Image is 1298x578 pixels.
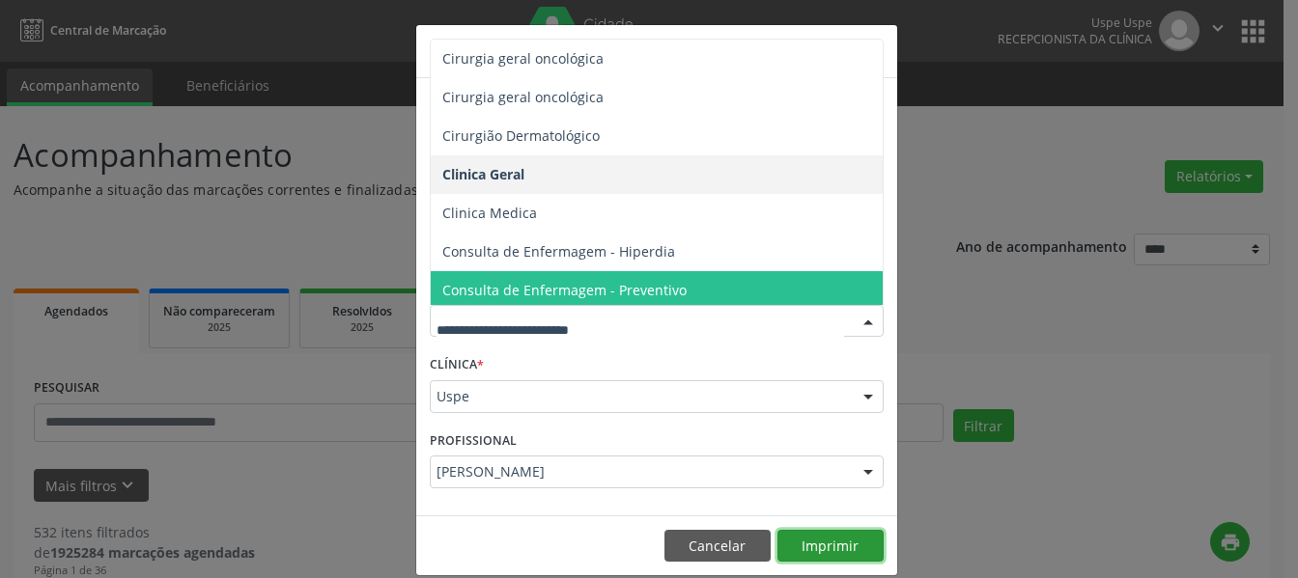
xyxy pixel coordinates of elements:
[777,530,884,563] button: Imprimir
[664,530,771,563] button: Cancelar
[430,350,484,380] label: CLÍNICA
[859,25,897,72] button: Close
[442,126,600,145] span: Cirurgião Dermatológico
[437,462,844,482] span: [PERSON_NAME]
[442,49,604,68] span: Cirurgia geral oncológica
[430,427,517,456] label: PROFISSIONAL
[442,88,604,106] span: Cirurgia geral oncológica
[442,165,524,183] span: Clinica Geral
[442,281,687,299] span: Consulta de Enfermagem - Preventivo
[437,387,844,406] span: Uspe
[442,204,537,222] span: Clinica Medica
[442,242,675,261] span: Consulta de Enfermagem - Hiperdia
[430,39,651,64] h5: Relatório de agendamentos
